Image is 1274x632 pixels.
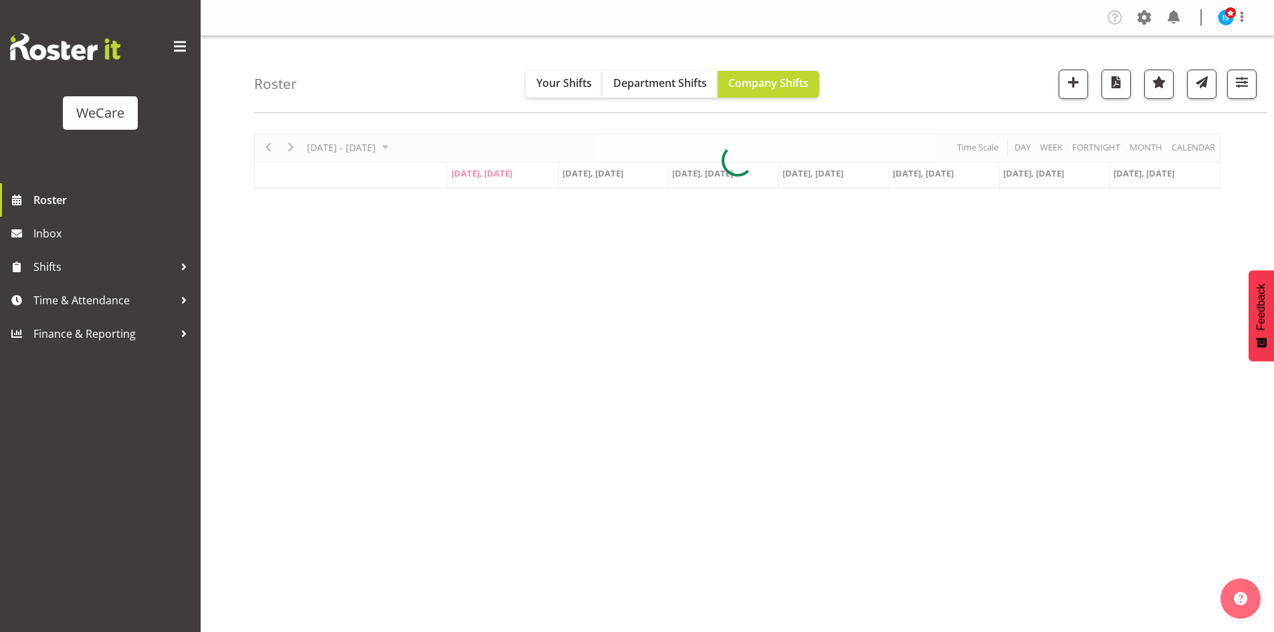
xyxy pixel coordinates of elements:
[1249,270,1274,361] button: Feedback - Show survey
[718,71,819,98] button: Company Shifts
[1101,70,1131,99] button: Download a PDF of the roster according to the set date range.
[76,103,124,123] div: WeCare
[1187,70,1216,99] button: Send a list of all shifts for the selected filtered period to all rostered employees.
[1255,284,1267,330] span: Feedback
[603,71,718,98] button: Department Shifts
[10,33,120,60] img: Rosterit website logo
[33,290,174,310] span: Time & Attendance
[1144,70,1174,99] button: Highlight an important date within the roster.
[1059,70,1088,99] button: Add a new shift
[536,76,592,90] span: Your Shifts
[33,190,194,210] span: Roster
[1234,592,1247,605] img: help-xxl-2.png
[613,76,707,90] span: Department Shifts
[254,76,297,92] h4: Roster
[33,257,174,277] span: Shifts
[33,324,174,344] span: Finance & Reporting
[1218,9,1234,25] img: isabel-simcox10849.jpg
[728,76,809,90] span: Company Shifts
[526,71,603,98] button: Your Shifts
[33,223,194,243] span: Inbox
[1227,70,1257,99] button: Filter Shifts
